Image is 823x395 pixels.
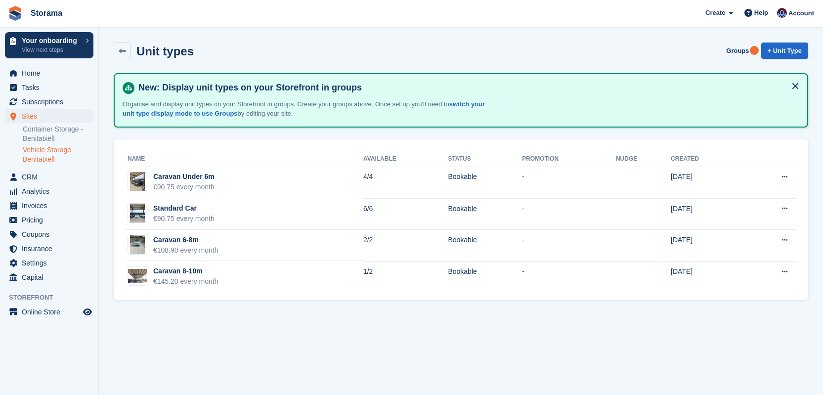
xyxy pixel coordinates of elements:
div: €108.90 every month [153,245,218,256]
div: Tooltip anchor [750,46,759,55]
th: Available [363,151,448,167]
td: [DATE] [671,198,743,230]
td: Bookable [448,230,522,262]
img: IMG20250908162044.jpg [130,235,145,255]
span: Sites [22,109,81,123]
span: Subscriptions [22,95,81,109]
img: IMG20250908162135.jpg [130,172,145,191]
td: - [522,167,616,198]
span: Tasks [22,81,81,94]
a: Storama [27,5,66,21]
td: [DATE] [671,261,743,292]
div: Standard Car [153,203,215,214]
td: 4/4 [363,167,448,198]
th: Nudge [616,151,671,167]
span: Storefront [9,293,98,303]
a: menu [5,213,93,227]
a: menu [5,81,93,94]
td: - [522,230,616,262]
p: Your onboarding [22,37,81,44]
span: Home [22,66,81,80]
td: 1/2 [363,261,448,292]
span: Online Store [22,305,81,319]
a: + Unit Type [761,43,808,59]
td: Bookable [448,261,522,292]
div: Caravan 6-8m [153,235,218,245]
h2: Unit types [136,44,194,58]
th: Created [671,151,743,167]
a: menu [5,109,93,123]
td: [DATE] [671,230,743,262]
span: Account [788,8,814,18]
p: View next steps [22,45,81,54]
div: €90.75 every month [153,182,215,192]
a: Vehicle Storage - Benitatxell [23,145,93,164]
h4: New: Display unit types on your Storefront in groups [134,82,799,93]
p: Organise and display unit types on your Storefront in groups. Create your groups above. Once set ... [123,99,493,119]
div: €90.75 every month [153,214,215,224]
span: Invoices [22,199,81,213]
span: Coupons [22,227,81,241]
th: Name [126,151,363,167]
a: menu [5,305,93,319]
span: Settings [22,256,81,270]
span: Help [754,8,768,18]
a: menu [5,256,93,270]
td: - [522,198,616,230]
img: IMG20250908155221.jpg [130,203,145,223]
a: Container Storage - Benitatxell [23,125,93,143]
img: stora-icon-8386f47178a22dfd0bd8f6a31ec36ba5ce8667c1dd55bd0f319d3a0aa187defe.svg [8,6,23,21]
div: Caravan Under 6m [153,172,215,182]
span: CRM [22,170,81,184]
a: menu [5,242,93,256]
a: menu [5,66,93,80]
span: Create [705,8,725,18]
a: Groups [722,43,753,59]
img: Hannah Fordham [777,8,787,18]
a: menu [5,270,93,284]
th: Status [448,151,522,167]
td: Bookable [448,198,522,230]
div: Caravan 8-10m [153,266,218,276]
th: Promotion [522,151,616,167]
td: Bookable [448,167,522,198]
span: Pricing [22,213,81,227]
span: Insurance [22,242,81,256]
span: Analytics [22,184,81,198]
a: menu [5,95,93,109]
div: €145.20 every month [153,276,218,287]
td: 2/2 [363,230,448,262]
a: menu [5,227,93,241]
a: menu [5,199,93,213]
a: menu [5,170,93,184]
a: Preview store [82,306,93,318]
a: Your onboarding View next steps [5,32,93,58]
a: menu [5,184,93,198]
img: IMG20250908155024.jpg [128,269,147,283]
span: Capital [22,270,81,284]
td: 6/6 [363,198,448,230]
td: - [522,261,616,292]
td: [DATE] [671,167,743,198]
